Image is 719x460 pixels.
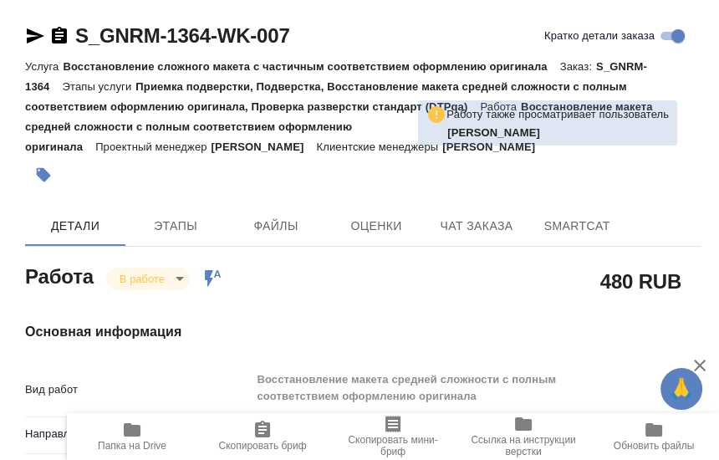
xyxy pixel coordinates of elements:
h2: 480 RUB [600,267,681,295]
p: Восстановление сложного макета с частичным соответствием оформлению оригинала [63,60,559,73]
span: Оценки [336,216,416,237]
p: Восстановление макета средней сложности с полным соответствием оформлению оригинала [25,100,653,153]
button: Папка на Drive [67,413,197,460]
button: 🙏 [660,368,702,410]
p: Приемка подверстки, Подверстка, Восстановление макета средней сложности с полным соответствием оф... [25,80,627,113]
p: Носкова Анна [447,125,669,141]
span: Чат заказа [436,216,517,237]
span: Обновить файлы [614,440,695,452]
span: Скопировать бриф [218,440,306,452]
h4: Основная информация [25,322,701,342]
button: Обновить файлы [589,413,719,460]
span: Скопировать мини-бриф [338,434,448,457]
p: Вид работ [25,381,250,398]
span: 🙏 [667,371,696,406]
p: [PERSON_NAME] [442,141,548,153]
p: [PERSON_NAME] [212,141,317,153]
span: SmartCat [537,216,617,237]
button: Скопировать бриф [197,413,328,460]
p: Направление перевода [25,426,250,442]
button: Скопировать ссылку для ЯМессенджера [25,26,45,46]
p: Этапы услуги [62,80,135,93]
button: Скопировать ссылку [49,26,69,46]
p: Проектный менеджер [95,141,211,153]
b: [PERSON_NAME] [447,126,540,139]
span: Файлы [236,216,316,237]
p: Заказ: [560,60,596,73]
a: S_GNRM-1364-WK-007 [75,24,289,47]
span: Ссылка на инструкции верстки [468,434,579,457]
button: Ссылка на инструкции верстки [458,413,589,460]
span: Детали [35,216,115,237]
div: В работе [106,268,190,290]
p: Клиентские менеджеры [316,141,442,153]
button: Скопировать мини-бриф [328,413,458,460]
span: Этапы [135,216,216,237]
h2: Работа [25,260,94,290]
button: В работе [115,272,170,286]
button: Добавить тэг [25,156,62,193]
span: Кратко детали заказа [544,28,655,44]
p: Работу также просматривает пользователь [446,106,669,123]
p: Услуга [25,60,63,73]
span: Папка на Drive [98,440,166,452]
